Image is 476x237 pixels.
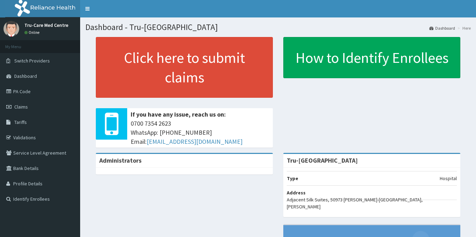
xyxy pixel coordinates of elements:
[440,175,457,182] p: Hospital
[24,30,41,35] a: Online
[283,37,460,78] a: How to Identify Enrollees
[3,21,19,37] img: User Image
[287,196,457,210] p: Adjacent Silk Suites, 50973 [PERSON_NAME]-[GEOGRAPHIC_DATA], [PERSON_NAME]
[287,190,306,196] b: Address
[131,110,226,118] b: If you have any issue, reach us on:
[287,175,298,182] b: Type
[96,37,273,98] a: Click here to submit claims
[14,58,50,64] span: Switch Providers
[14,119,27,125] span: Tariffs
[99,156,141,164] b: Administrators
[14,73,37,79] span: Dashboard
[85,23,471,32] h1: Dashboard - Tru-[GEOGRAPHIC_DATA]
[287,156,358,164] strong: Tru-[GEOGRAPHIC_DATA]
[131,119,269,146] span: 0700 7354 2623 WhatsApp: [PHONE_NUMBER] Email:
[456,25,471,31] li: Here
[24,23,68,28] p: Tru-Care Med Centre
[14,104,28,110] span: Claims
[429,25,455,31] a: Dashboard
[147,138,243,146] a: [EMAIL_ADDRESS][DOMAIN_NAME]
